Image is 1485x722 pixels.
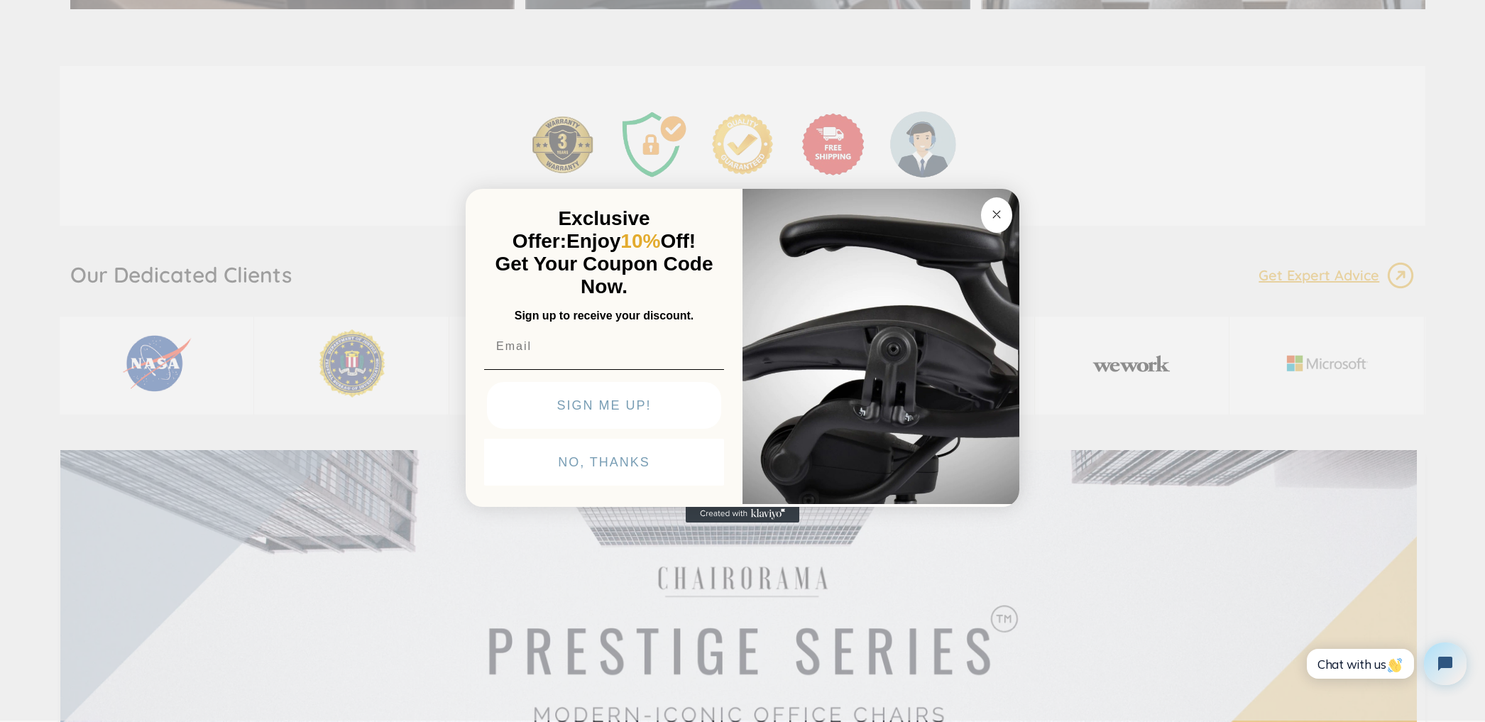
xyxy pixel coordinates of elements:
span: Enjoy Off! [566,230,696,252]
img: 92d77583-a095-41f6-84e7-858462e0427a.jpeg [742,186,1019,504]
button: NO, THANKS [484,439,724,486]
button: SIGN ME UP! [487,382,721,429]
span: Exclusive Offer: [513,207,650,252]
span: 10% [620,230,660,252]
iframe: Tidio Chat [1291,630,1479,697]
a: Created with Klaviyo - opens in a new tab [686,505,799,523]
button: Close dialog [981,197,1012,233]
span: Get Your Coupon Code Now. [495,253,713,297]
img: underline [484,369,724,370]
input: Email [484,332,724,361]
span: Sign up to receive your discount. [515,310,694,322]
